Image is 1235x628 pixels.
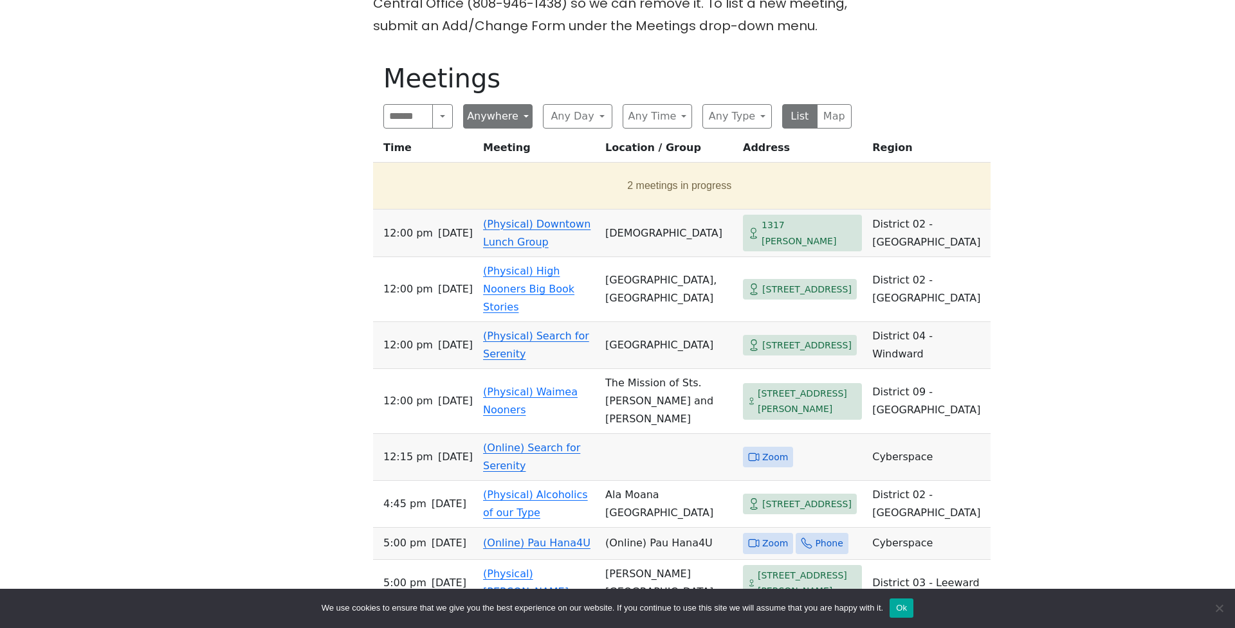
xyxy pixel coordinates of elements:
th: Time [373,139,478,163]
span: Phone [815,535,843,552]
td: (Online) Pau Hana4U [600,528,738,560]
td: District 02 - [GEOGRAPHIC_DATA] [867,257,991,322]
th: Region [867,139,991,163]
button: Any Type [702,104,772,129]
td: District 09 - [GEOGRAPHIC_DATA] [867,369,991,434]
button: Any Day [543,104,612,129]
input: Search [383,104,433,129]
td: District 03 - Leeward [867,560,991,607]
a: (Physical) [PERSON_NAME] [483,568,569,598]
th: Location / Group [600,139,738,163]
td: Ala Moana [GEOGRAPHIC_DATA] [600,481,738,528]
a: (Online) Search for Serenity [483,442,580,472]
th: Meeting [478,139,600,163]
span: 4:45 PM [383,495,426,513]
span: 12:00 PM [383,392,433,410]
a: (Online) Pau Hana4U [483,537,590,549]
span: Zoom [762,449,788,465]
td: [DEMOGRAPHIC_DATA] [600,210,738,257]
span: 12:15 PM [383,448,433,466]
td: [GEOGRAPHIC_DATA], [GEOGRAPHIC_DATA] [600,257,738,322]
span: [STREET_ADDRESS] [762,282,852,298]
button: List [782,104,818,129]
span: [DATE] [438,448,473,466]
span: [STREET_ADDRESS] [762,337,852,354]
span: Zoom [762,535,788,552]
td: District 02 - [GEOGRAPHIC_DATA] [867,481,991,528]
td: District 02 - [GEOGRAPHIC_DATA] [867,210,991,257]
span: 5:00 PM [383,534,426,552]
a: (Physical) Alcoholics of our Type [483,489,588,519]
span: [DATE] [432,534,466,552]
td: [PERSON_NAME][GEOGRAPHIC_DATA] [600,560,738,607]
button: Ok [890,598,913,618]
span: 5:00 PM [383,574,426,592]
td: The Mission of Sts. [PERSON_NAME] and [PERSON_NAME] [600,369,738,434]
span: [DATE] [438,392,473,410]
span: [DATE] [438,336,473,354]
span: We use cookies to ensure that we give you the best experience on our website. If you continue to ... [322,602,883,615]
a: (Physical) Downtown Lunch Group [483,218,590,248]
button: Any Time [623,104,692,129]
td: [GEOGRAPHIC_DATA] [600,322,738,369]
span: [STREET_ADDRESS][PERSON_NAME] [758,568,857,599]
span: [STREET_ADDRESS] [762,496,852,512]
td: Cyberspace [867,528,991,560]
a: (Physical) High Nooners Big Book Stories [483,265,574,313]
span: 12:00 PM [383,280,433,298]
span: [DATE] [438,280,473,298]
button: 2 meetings in progress [378,168,980,204]
span: [DATE] [438,224,473,242]
button: Map [817,104,852,129]
span: [DATE] [432,574,466,592]
button: Anywhere [463,104,533,129]
h1: Meetings [383,63,852,94]
span: [DATE] [432,495,466,513]
a: (Physical) Search for Serenity [483,330,589,360]
span: [STREET_ADDRESS][PERSON_NAME] [758,386,857,417]
td: Cyberspace [867,434,991,481]
span: 12:00 PM [383,224,433,242]
button: Search [432,104,453,129]
span: No [1212,602,1225,615]
th: Address [738,139,867,163]
span: 1317 [PERSON_NAME] [762,217,857,249]
span: 12:00 PM [383,336,433,354]
a: (Physical) Waimea Nooners [483,386,578,416]
td: District 04 - Windward [867,322,991,369]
